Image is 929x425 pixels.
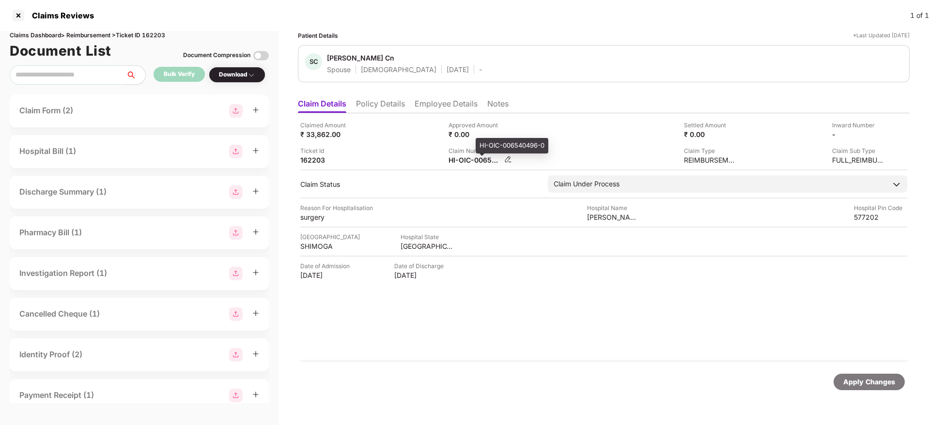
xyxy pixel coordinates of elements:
span: plus [252,269,259,276]
li: Policy Details [356,99,405,113]
div: Discharge Summary (1) [19,186,107,198]
div: - [479,65,482,74]
div: Hospital State [401,232,454,242]
div: Claim Form (2) [19,105,73,117]
div: [DATE] [447,65,469,74]
div: Claim Under Process [554,179,619,189]
div: [DEMOGRAPHIC_DATA] [361,65,436,74]
div: Claim Status [300,180,538,189]
button: search [125,65,146,85]
div: Spouse [327,65,351,74]
div: Reason For Hospitalisation [300,203,373,212]
div: HI-OIC-006540496-0 [476,138,548,153]
div: Investigation Report (1) [19,267,107,279]
div: HI-OIC-006540496-0 [449,155,502,165]
span: plus [252,310,259,317]
span: search [125,71,145,79]
div: ₹ 0.00 [684,130,737,139]
span: plus [252,147,259,154]
img: svg+xml;base64,PHN2ZyBpZD0iVG9nZ2xlLTMyeDMyIiB4bWxucz0iaHR0cDovL3d3dy53My5vcmcvMjAwMC9zdmciIHdpZH... [253,48,269,63]
div: [PERSON_NAME] Multispeciality Hospital Shimoga [587,212,640,222]
div: Date of Admission [300,261,354,271]
div: *Last Updated [DATE] [853,31,910,40]
div: 1 of 1 [910,10,929,21]
div: Ticket Id [300,146,354,155]
div: Identity Proof (2) [19,349,82,361]
div: Hospital Name [587,203,640,212]
img: svg+xml;base64,PHN2ZyBpZD0iR3JvdXBfMjg4MTMiIGRhdGEtbmFtZT0iR3JvdXAgMjg4MTMiIHhtbG5zPSJodHRwOi8vd3... [229,267,243,280]
div: 162203 [300,155,354,165]
div: [GEOGRAPHIC_DATA] [300,232,360,242]
div: Claim Number [449,146,512,155]
div: Bulk Verify [164,70,195,79]
div: SC [305,53,322,70]
img: svg+xml;base64,PHN2ZyBpZD0iR3JvdXBfMjg4MTMiIGRhdGEtbmFtZT0iR3JvdXAgMjg4MTMiIHhtbG5zPSJodHRwOi8vd3... [229,389,243,402]
img: svg+xml;base64,PHN2ZyBpZD0iR3JvdXBfMjg4MTMiIGRhdGEtbmFtZT0iR3JvdXAgMjg4MTMiIHhtbG5zPSJodHRwOi8vd3... [229,104,243,118]
img: svg+xml;base64,PHN2ZyBpZD0iRHJvcGRvd24tMzJ4MzIiIHhtbG5zPSJodHRwOi8vd3d3LnczLm9yZy8yMDAwL3N2ZyIgd2... [248,71,255,79]
span: plus [252,106,259,113]
img: svg+xml;base64,PHN2ZyBpZD0iR3JvdXBfMjg4MTMiIGRhdGEtbmFtZT0iR3JvdXAgMjg4MTMiIHhtbG5zPSJodHRwOi8vd3... [229,145,243,158]
div: Claim Sub Type [832,146,885,155]
div: Payment Receipt (1) [19,389,94,401]
div: [PERSON_NAME] Cn [327,53,394,62]
div: Claims Dashboard > Reimbursement > Ticket ID 162203 [10,31,269,40]
h1: Document List [10,40,111,61]
span: plus [252,350,259,357]
span: plus [252,188,259,195]
li: Claim Details [298,99,346,113]
img: downArrowIcon [892,180,901,189]
div: ₹ 0.00 [449,130,502,139]
div: FULL_REIMBURSEMENT [832,155,885,165]
div: Claim Type [684,146,737,155]
img: svg+xml;base64,PHN2ZyBpZD0iR3JvdXBfMjg4MTMiIGRhdGEtbmFtZT0iR3JvdXAgMjg4MTMiIHhtbG5zPSJodHRwOi8vd3... [229,307,243,321]
div: Document Compression [183,51,250,60]
div: [GEOGRAPHIC_DATA] [401,242,454,251]
div: ₹ 33,862.00 [300,130,354,139]
div: Claimed Amount [300,121,354,130]
div: Hospital Pin Code [854,203,907,212]
img: svg+xml;base64,PHN2ZyBpZD0iRWRpdC0zMngzMiIgeG1sbnM9Imh0dHA6Ly93d3cudzMub3JnLzIwMDAvc3ZnIiB3aWR0aD... [504,155,512,163]
div: Date of Discharge [394,261,448,271]
div: [DATE] [300,271,354,280]
div: SHIMOGA [300,242,354,251]
img: svg+xml;base64,PHN2ZyBpZD0iR3JvdXBfMjg4MTMiIGRhdGEtbmFtZT0iR3JvdXAgMjg4MTMiIHhtbG5zPSJodHRwOi8vd3... [229,226,243,240]
div: REIMBURSEMENT [684,155,737,165]
div: Hospital Bill (1) [19,145,76,157]
div: Claims Reviews [26,11,94,20]
div: 577202 [854,212,907,222]
div: Apply Changes [843,377,895,387]
div: [DATE] [394,271,448,280]
div: Pharmacy Bill (1) [19,227,82,239]
div: Settled Amount [684,121,737,130]
div: Inward Number [832,121,885,130]
li: Employee Details [415,99,478,113]
span: plus [252,391,259,398]
div: Patient Details [298,31,338,40]
li: Notes [487,99,509,113]
div: Approved Amount [449,121,502,130]
div: - [832,130,885,139]
div: Cancelled Cheque (1) [19,308,100,320]
img: svg+xml;base64,PHN2ZyBpZD0iR3JvdXBfMjg4MTMiIGRhdGEtbmFtZT0iR3JvdXAgMjg4MTMiIHhtbG5zPSJodHRwOi8vd3... [229,348,243,362]
span: plus [252,228,259,235]
img: svg+xml;base64,PHN2ZyBpZD0iR3JvdXBfMjg4MTMiIGRhdGEtbmFtZT0iR3JvdXAgMjg4MTMiIHhtbG5zPSJodHRwOi8vd3... [229,185,243,199]
div: surgery [300,212,354,222]
div: Download [219,70,255,79]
